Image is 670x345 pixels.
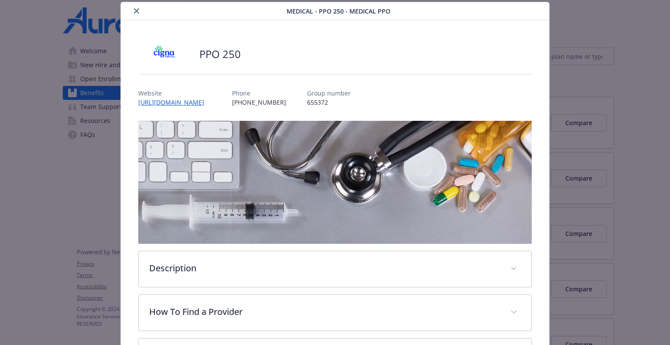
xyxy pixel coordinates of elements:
p: Phone [232,89,286,98]
img: CIGNA [138,41,191,67]
h2: PPO 250 [199,47,241,61]
span: Medical - PPO 250 - Medical PPO [287,7,390,16]
p: 655372 [307,98,351,107]
button: close [131,6,142,16]
p: Website [138,89,211,98]
a: [URL][DOMAIN_NAME] [138,98,211,106]
p: Group number [307,89,351,98]
div: Description [139,251,531,287]
p: How To Find a Provider [149,305,499,318]
p: Description [149,262,499,275]
div: How To Find a Provider [139,295,531,331]
img: banner [138,121,531,244]
p: [PHONE_NUMBER] [232,98,286,107]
